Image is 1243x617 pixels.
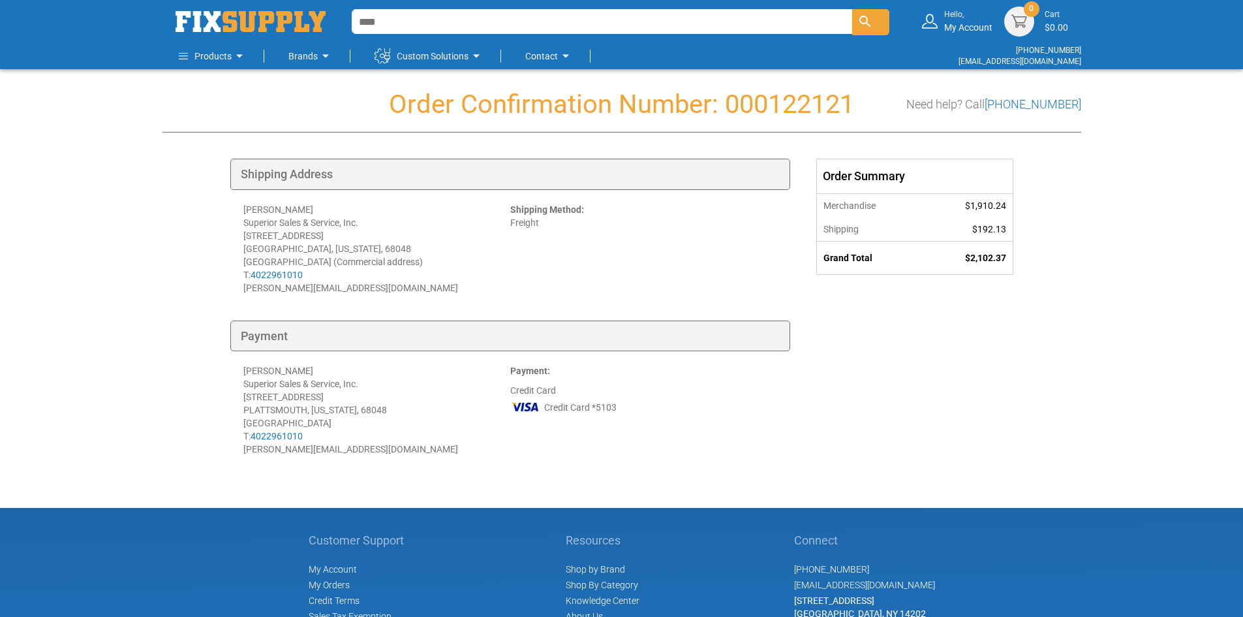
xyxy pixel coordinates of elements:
[965,200,1006,211] span: $1,910.24
[309,595,360,606] span: Credit Terms
[525,43,574,69] a: Contact
[817,159,1013,193] div: Order Summary
[251,270,303,280] a: 4022961010
[823,253,872,263] strong: Grand Total
[959,57,1081,66] a: [EMAIL_ADDRESS][DOMAIN_NAME]
[1016,46,1081,55] a: [PHONE_NUMBER]
[965,253,1006,263] span: $2,102.37
[510,366,550,376] strong: Payment:
[566,595,639,606] a: Knowledge Center
[510,204,584,215] strong: Shipping Method:
[794,564,869,575] a: [PHONE_NUMBER]
[794,580,935,590] a: [EMAIL_ADDRESS][DOMAIN_NAME]
[510,397,540,417] img: VI
[1045,22,1068,33] span: $0.00
[1029,3,1034,14] span: 0
[176,11,326,32] img: Fix Industrial Supply
[230,321,790,352] div: Payment
[309,534,411,547] h5: Customer Support
[179,43,247,69] a: Products
[176,11,326,32] a: store logo
[906,98,1081,111] h3: Need help? Call
[566,534,639,547] h5: Resources
[944,9,992,33] div: My Account
[230,159,790,190] div: Shipping Address
[288,43,333,69] a: Brands
[817,217,924,242] th: Shipping
[309,564,357,575] span: My Account
[566,564,625,575] a: Shop by Brand
[794,534,935,547] h5: Connect
[243,364,510,456] div: [PERSON_NAME] Superior Sales & Service, Inc. [STREET_ADDRESS] PLATTSMOUTH, [US_STATE], 68048 [GEO...
[817,193,924,217] th: Merchandise
[985,97,1081,111] a: [PHONE_NUMBER]
[944,9,992,20] small: Hello,
[162,90,1081,119] h1: Order Confirmation Number: 000122121
[510,203,777,294] div: Freight
[566,580,638,590] a: Shop By Category
[972,224,1006,234] span: $192.13
[1045,9,1068,20] small: Cart
[510,364,777,456] div: Credit Card
[375,43,484,69] a: Custom Solutions
[544,401,617,414] span: Credit Card *5103
[251,431,303,441] a: 4022961010
[243,203,510,294] div: [PERSON_NAME] Superior Sales & Service, Inc. [STREET_ADDRESS] [GEOGRAPHIC_DATA], [US_STATE], 6804...
[309,580,350,590] span: My Orders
